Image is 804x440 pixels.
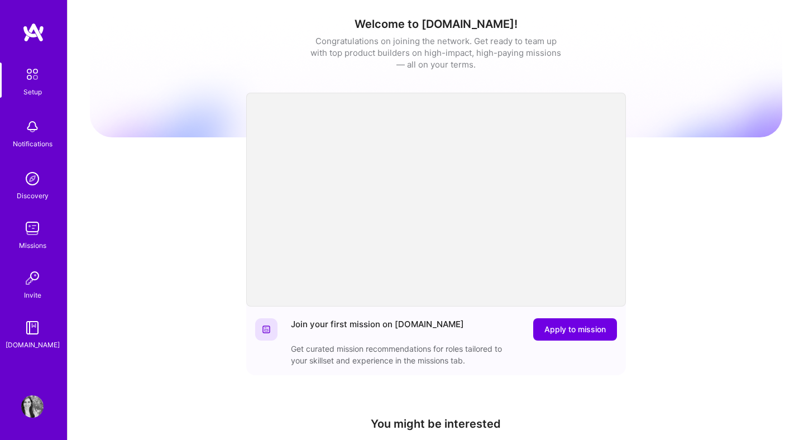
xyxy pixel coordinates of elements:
h4: You might be interested [246,417,626,431]
button: Apply to mission [533,318,617,341]
a: User Avatar [18,395,46,418]
iframe: video [246,93,626,307]
img: setup [21,63,44,86]
div: Missions [19,240,46,251]
h1: Welcome to [DOMAIN_NAME]! [90,17,782,31]
div: Get curated mission recommendations for roles tailored to your skillset and experience in the mis... [291,343,514,366]
div: Discovery [17,190,49,202]
div: Congratulations on joining the network. Get ready to team up with top product builders on high-im... [310,35,562,70]
div: [DOMAIN_NAME] [6,339,60,351]
div: Notifications [13,138,52,150]
div: Join your first mission on [DOMAIN_NAME] [291,318,464,341]
img: logo [22,22,45,42]
span: Apply to mission [544,324,606,335]
div: Invite [24,289,41,301]
img: Invite [21,267,44,289]
img: Website [262,325,271,334]
img: teamwork [21,217,44,240]
div: Setup [23,86,42,98]
img: bell [21,116,44,138]
img: discovery [21,168,44,190]
img: User Avatar [21,395,44,418]
img: guide book [21,317,44,339]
